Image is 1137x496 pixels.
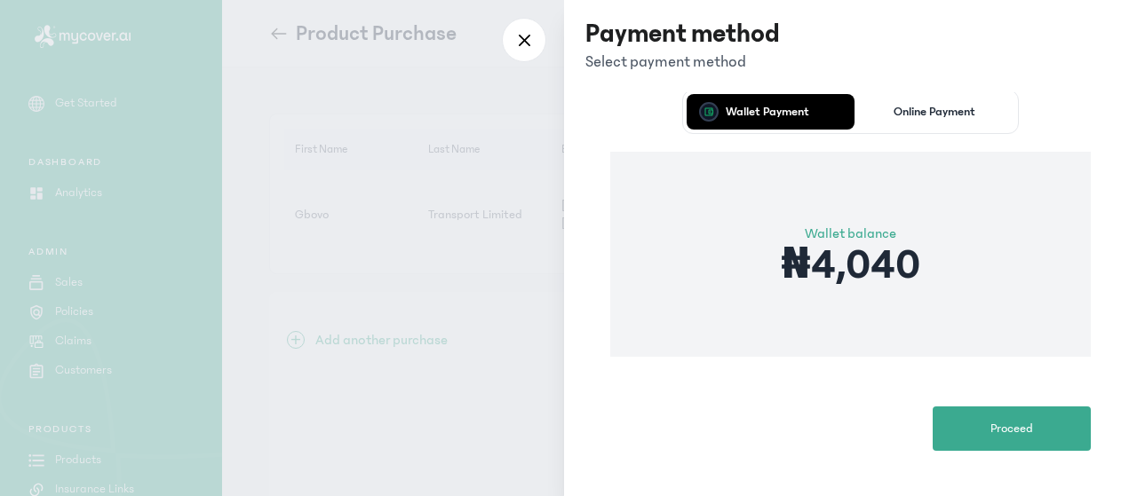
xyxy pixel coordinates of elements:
[894,106,975,118] p: Online Payment
[990,420,1033,438] span: Proceed
[781,244,919,287] p: ₦4,040
[933,406,1091,451] button: Proceed
[585,50,780,75] p: Select payment method
[726,106,809,118] p: Wallet Payment
[585,18,780,50] h3: Payment method
[781,223,919,244] p: Wallet balance
[855,94,1015,130] button: Online Payment
[687,94,847,130] button: Wallet Payment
